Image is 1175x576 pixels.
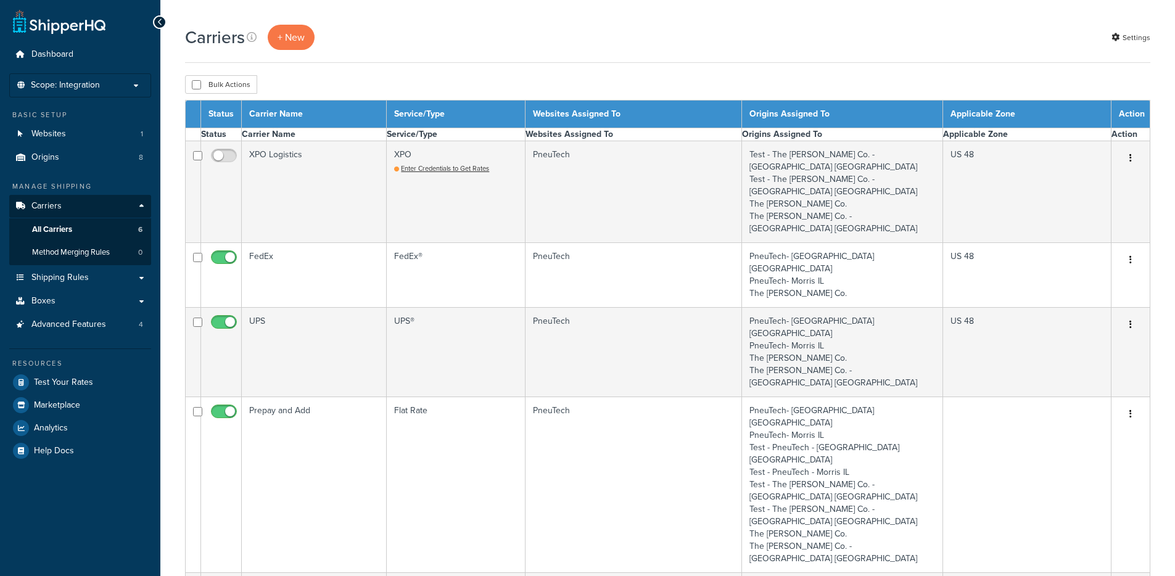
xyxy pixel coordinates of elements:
[9,43,151,66] a: Dashboard
[242,141,387,243] td: XPO Logistics
[387,308,526,397] td: UPS®
[185,25,245,49] h1: Carriers
[242,397,387,573] td: Prepay and Add
[526,101,742,128] th: Websites Assigned To
[9,218,151,241] li: All Carriers
[138,247,142,258] span: 0
[526,243,742,308] td: PneuTech
[942,128,1111,141] th: Applicable Zone
[9,440,151,462] a: Help Docs
[387,397,526,573] td: Flat Rate
[387,101,526,128] th: Service/Type
[387,243,526,308] td: FedEx®
[34,446,74,456] span: Help Docs
[9,218,151,241] a: All Carriers 6
[387,128,526,141] th: Service/Type
[9,146,151,169] a: Origins 8
[526,397,742,573] td: PneuTech
[742,128,943,141] th: Origins Assigned To
[401,163,489,173] span: Enter Credentials to Get Rates
[526,308,742,397] td: PneuTech
[242,128,387,141] th: Carrier Name
[201,128,242,141] th: Status
[31,49,73,60] span: Dashboard
[9,266,151,289] a: Shipping Rules
[31,273,89,283] span: Shipping Rules
[9,241,151,264] li: Method Merging Rules
[526,141,742,243] td: PneuTech
[138,224,142,235] span: 6
[31,152,59,163] span: Origins
[242,101,387,128] th: Carrier Name
[9,358,151,369] div: Resources
[1111,128,1150,141] th: Action
[9,146,151,169] li: Origins
[9,195,151,218] a: Carriers
[9,290,151,313] a: Boxes
[742,101,943,128] th: Origins Assigned To
[242,308,387,397] td: UPS
[13,9,105,34] a: ShipperHQ Home
[9,110,151,120] div: Basic Setup
[1111,101,1150,128] th: Action
[32,224,72,235] span: All Carriers
[242,243,387,308] td: FedEx
[387,141,526,243] td: XPO
[9,371,151,393] a: Test Your Rates
[9,123,151,146] a: Websites 1
[9,241,151,264] a: Method Merging Rules 0
[32,247,110,258] span: Method Merging Rules
[31,129,66,139] span: Websites
[9,417,151,439] a: Analytics
[942,243,1111,308] td: US 48
[9,123,151,146] li: Websites
[394,163,489,173] a: Enter Credentials to Get Rates
[34,400,80,411] span: Marketplace
[9,313,151,336] li: Advanced Features
[942,101,1111,128] th: Applicable Zone
[185,75,257,94] button: Bulk Actions
[31,296,56,307] span: Boxes
[9,181,151,192] div: Manage Shipping
[34,423,68,434] span: Analytics
[742,243,943,308] td: PneuTech- [GEOGRAPHIC_DATA] [GEOGRAPHIC_DATA] PneuTech- Morris IL The [PERSON_NAME] Co.
[31,80,100,91] span: Scope: Integration
[268,25,315,50] a: + New
[742,397,943,573] td: PneuTech- [GEOGRAPHIC_DATA] [GEOGRAPHIC_DATA] PneuTech- Morris IL Test - PneuTech - [GEOGRAPHIC_D...
[139,152,143,163] span: 8
[31,319,106,330] span: Advanced Features
[942,141,1111,243] td: US 48
[9,195,151,265] li: Carriers
[742,141,943,243] td: Test - The [PERSON_NAME] Co. - [GEOGRAPHIC_DATA] [GEOGRAPHIC_DATA] Test - The [PERSON_NAME] Co. -...
[526,128,742,141] th: Websites Assigned To
[34,377,93,388] span: Test Your Rates
[1111,29,1150,46] a: Settings
[31,201,62,212] span: Carriers
[9,313,151,336] a: Advanced Features 4
[139,319,143,330] span: 4
[141,129,143,139] span: 1
[201,101,242,128] th: Status
[742,308,943,397] td: PneuTech- [GEOGRAPHIC_DATA] [GEOGRAPHIC_DATA] PneuTech- Morris IL The [PERSON_NAME] Co. The [PERS...
[942,308,1111,397] td: US 48
[9,394,151,416] a: Marketplace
